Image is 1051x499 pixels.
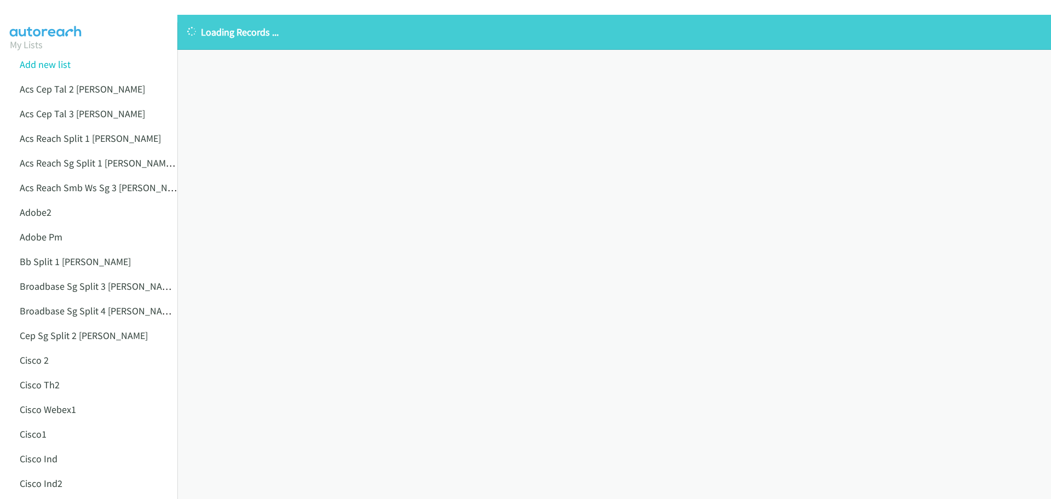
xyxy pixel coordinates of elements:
a: Cisco Ind2 [20,477,62,490]
a: My Lists [10,38,43,51]
a: Broadbase Sg Split 4 [PERSON_NAME] [20,305,177,317]
a: Acs Cep Tal 3 [PERSON_NAME] [20,107,145,120]
a: Cisco Ind [20,452,57,465]
a: Broadbase Sg Split 3 [PERSON_NAME] [20,280,177,292]
a: Cisco1 [20,428,47,440]
a: Acs Reach Sg Split 1 [PERSON_NAME] [20,157,175,169]
a: Cep Sg Split 2 [PERSON_NAME] [20,329,148,342]
a: Cisco Webex1 [20,403,76,416]
a: Cisco 2 [20,354,49,366]
a: Adobe Pm [20,231,62,243]
a: Cisco Th2 [20,378,60,391]
p: Loading Records ... [187,25,1041,39]
a: Acs Cep Tal 2 [PERSON_NAME] [20,83,145,95]
a: Add new list [20,58,71,71]
a: Bb Split 1 [PERSON_NAME] [20,255,131,268]
a: Adobe2 [20,206,51,219]
a: Acs Reach Smb Ws Sg 3 [PERSON_NAME] [20,181,188,194]
a: Acs Reach Split 1 [PERSON_NAME] [20,132,161,145]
